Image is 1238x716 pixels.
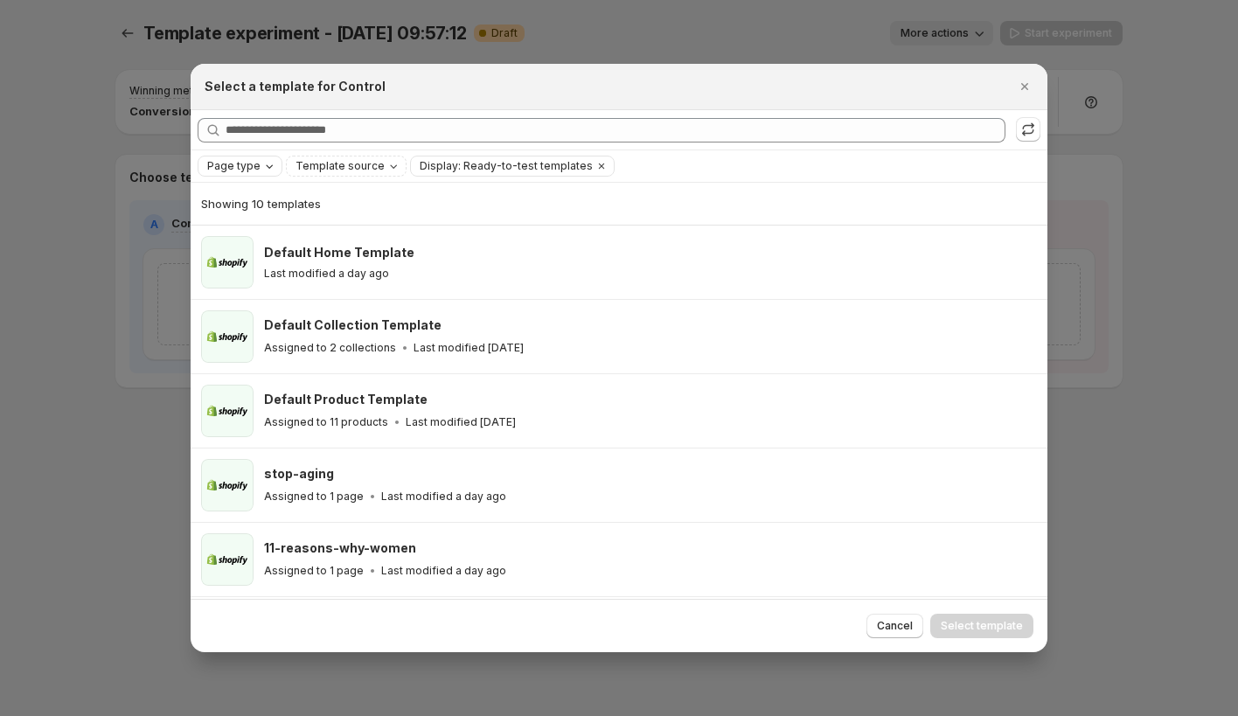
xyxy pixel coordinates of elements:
h3: Default Home Template [264,244,414,261]
p: Last modified a day ago [264,267,389,281]
span: Showing 10 templates [201,197,321,211]
h3: 11-reasons-why-women [264,539,416,557]
span: Cancel [877,619,913,633]
p: Assigned to 11 products [264,415,388,429]
p: Last modified a day ago [381,564,506,578]
button: Close [1012,74,1037,99]
p: Last modified [DATE] [406,415,516,429]
p: Assigned to 2 collections [264,341,396,355]
button: Template source [287,156,406,176]
button: Page type [198,156,282,176]
span: Display: Ready-to-test templates [420,159,593,173]
p: Assigned to 1 page [264,564,364,578]
button: Cancel [866,614,923,638]
img: 11-reasons-why-women [201,533,254,586]
p: Assigned to 1 page [264,490,364,504]
h3: Default Product Template [264,391,428,408]
button: Clear [593,156,610,176]
img: stop-aging [201,459,254,511]
h3: stop-aging [264,465,334,483]
h2: Select a template for Control [205,78,386,95]
span: Page type [207,159,261,173]
img: Default Collection Template [201,310,254,363]
img: Default Product Template [201,385,254,437]
p: Last modified [DATE] [414,341,524,355]
button: Display: Ready-to-test templates [411,156,593,176]
h3: Default Collection Template [264,316,442,334]
img: Default Home Template [201,236,254,288]
span: Template source [296,159,385,173]
p: Last modified a day ago [381,490,506,504]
